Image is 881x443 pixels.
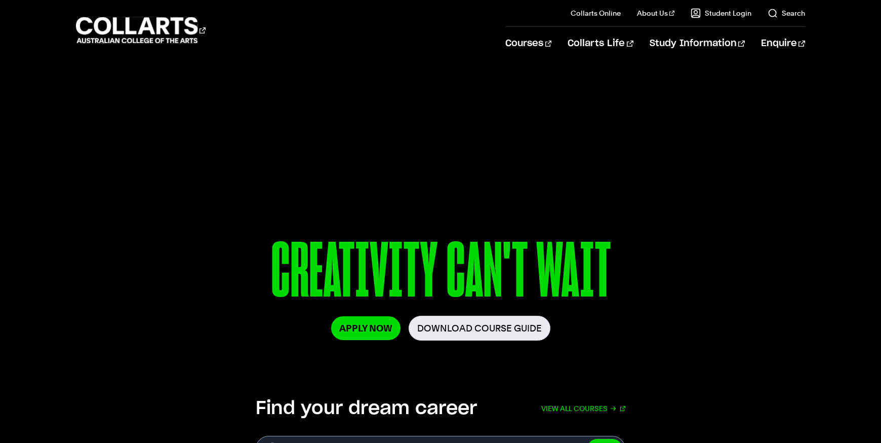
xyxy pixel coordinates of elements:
a: Enquire [761,27,805,60]
a: Student Login [691,8,751,18]
a: Collarts Life [568,27,633,60]
h2: Find your dream career [256,397,477,420]
a: Apply Now [331,316,401,340]
a: Search [768,8,805,18]
a: Courses [505,27,551,60]
a: Collarts Online [571,8,621,18]
a: Download Course Guide [409,316,550,341]
div: Go to homepage [76,16,206,45]
a: About Us [637,8,674,18]
p: CREATIVITY CAN'T WAIT [151,232,730,316]
a: Study Information [650,27,745,60]
a: View all courses [541,397,625,420]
